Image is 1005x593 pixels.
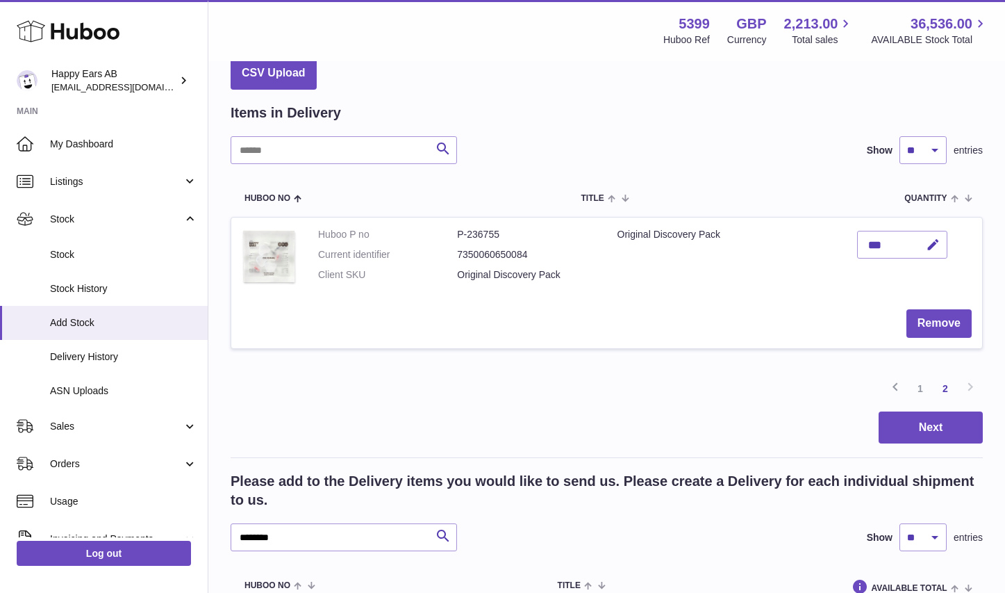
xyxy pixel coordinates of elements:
[879,412,983,444] button: Next
[679,15,710,33] strong: 5399
[954,144,983,157] span: entries
[911,15,972,33] span: 36,536.00
[558,581,581,590] span: Title
[50,533,183,546] span: Invoicing and Payments
[954,531,983,544] span: entries
[867,144,892,157] label: Show
[51,67,176,94] div: Happy Ears AB
[50,457,183,471] span: Orders
[50,350,197,364] span: Delivery History
[871,15,988,47] a: 36,536.00 AVAILABLE Stock Total
[867,531,892,544] label: Show
[663,33,710,47] div: Huboo Ref
[318,248,457,261] dt: Current identifier
[231,104,341,122] h2: Items in Delivery
[872,584,947,593] span: AVAILABLE Total
[581,194,604,203] span: Title
[17,70,38,91] img: 3pl@happyearsearplugs.com
[17,541,191,566] a: Log out
[784,15,854,47] a: 2,213.00 Total sales
[50,316,197,330] span: Add Stock
[50,138,197,151] span: My Dashboard
[318,228,457,241] dt: Huboo P no
[50,248,197,261] span: Stock
[318,268,457,282] dt: Client SKU
[871,33,988,47] span: AVAILABLE Stock Total
[231,57,317,90] button: CSV Upload
[904,194,947,203] span: Quantity
[457,228,596,241] dd: P-236755
[50,213,183,226] span: Stock
[784,15,838,33] span: 2,213.00
[50,384,197,398] span: ASN Uploads
[736,15,766,33] strong: GBP
[457,268,596,282] dd: Original Discovery Pack
[244,581,290,590] span: Huboo no
[244,194,290,203] span: Huboo no
[50,175,183,188] span: Listings
[457,248,596,261] dd: 7350060650084
[231,472,983,510] h2: Please add to the Delivery items you would like to send us. Please create a Delivery for each ind...
[50,495,197,508] span: Usage
[727,33,767,47] div: Currency
[933,376,958,401] a: 2
[242,228,297,285] img: Original Discovery Pack
[51,81,204,92] span: [EMAIL_ADDRESS][DOMAIN_NAME]
[50,420,183,433] span: Sales
[792,33,854,47] span: Total sales
[906,309,972,338] button: Remove
[50,282,197,295] span: Stock History
[607,218,847,299] td: Original Discovery Pack
[908,376,933,401] a: 1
